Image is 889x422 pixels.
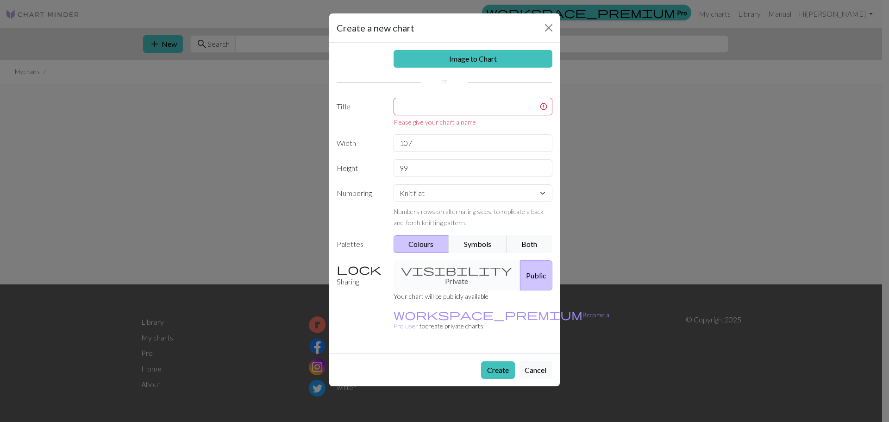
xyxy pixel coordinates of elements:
[519,361,552,379] button: Cancel
[331,184,388,228] label: Numbering
[394,117,553,127] div: Please give your chart a name
[449,235,507,253] button: Symbols
[394,208,546,227] small: Numbers rows on alternating sides, to replicate a back-and-forth knitting pattern.
[394,50,553,68] a: Image to Chart
[331,98,388,127] label: Title
[394,308,582,321] span: workspace_premium
[520,260,552,290] button: Public
[331,260,388,290] label: Sharing
[481,361,515,379] button: Create
[541,20,556,35] button: Close
[507,235,553,253] button: Both
[394,292,488,300] small: Your chart will be publicly available
[331,159,388,177] label: Height
[331,134,388,152] label: Width
[394,311,609,330] small: to create private charts
[394,235,450,253] button: Colours
[394,311,609,330] a: Become a Pro user
[331,235,388,253] label: Palettes
[337,21,414,35] h5: Create a new chart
